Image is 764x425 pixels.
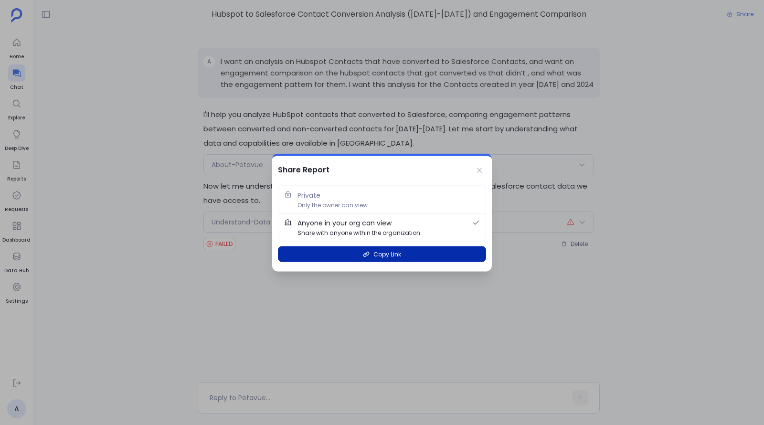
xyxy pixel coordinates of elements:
[297,201,368,210] span: Only the owner can view
[278,186,486,213] button: PrivateOnly the owner can view
[297,190,320,201] span: Private
[278,214,486,241] button: Anyone in your org can viewShare with anyone within the organization
[297,218,392,228] span: Anyone in your org can view
[373,250,401,259] span: Copy Link
[278,164,329,176] h2: Share Report
[297,228,420,237] span: Share with anyone within the organization
[278,246,486,262] button: Copy Link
